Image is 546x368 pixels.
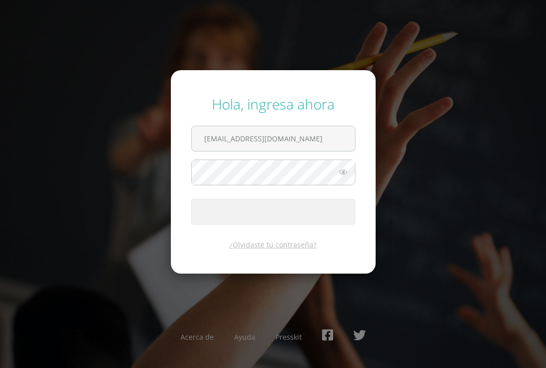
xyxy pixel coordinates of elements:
[192,126,355,151] input: Correo electrónico o usuario
[180,332,214,342] a: Acerca de
[230,240,316,249] a: ¿Olvidaste tu contraseña?
[276,332,302,342] a: Presskit
[191,199,355,225] button: Ingresar
[191,94,355,114] div: Hola, ingresa ahora
[234,332,255,342] a: Ayuda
